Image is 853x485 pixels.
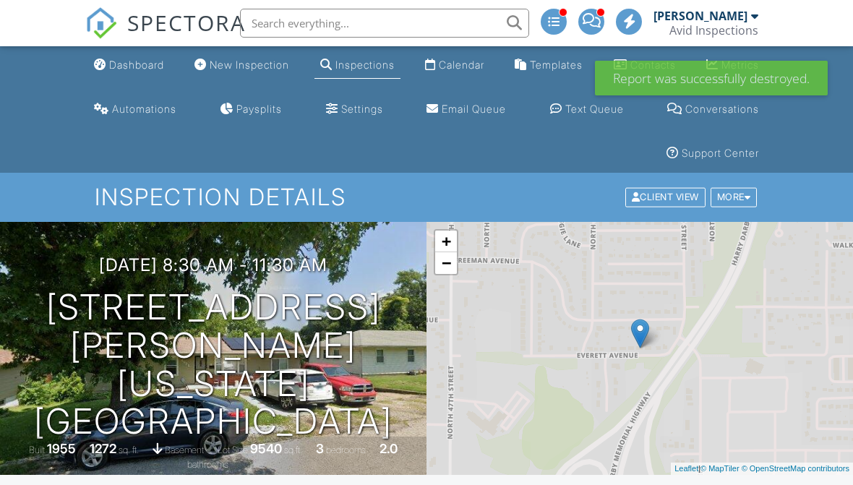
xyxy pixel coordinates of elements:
[284,445,302,455] span: sq.ft.
[625,188,706,207] div: Client View
[530,59,583,71] div: Templates
[674,464,698,473] a: Leaflet
[88,96,182,123] a: Automations (Advanced)
[669,23,758,38] div: Avid Inspections
[316,441,324,456] div: 3
[250,441,282,456] div: 9540
[119,445,139,455] span: sq. ft.
[95,184,758,210] h1: Inspection Details
[99,255,327,275] h3: [DATE] 8:30 am - 11:30 am
[341,103,383,115] div: Settings
[595,61,828,95] div: Report was successfully destroyed.
[435,252,457,274] a: Zoom out
[88,52,170,79] a: Dashboard
[127,7,246,38] span: SPECTORA
[23,288,403,441] h1: [STREET_ADDRESS][PERSON_NAME] [US_STATE][GEOGRAPHIC_DATA]
[682,147,759,159] div: Support Center
[509,52,588,79] a: Templates
[90,441,116,456] div: 1272
[47,441,76,456] div: 1955
[442,103,506,115] div: Email Queue
[419,52,490,79] a: Calendar
[565,103,624,115] div: Text Queue
[85,20,246,50] a: SPECTORA
[435,231,457,252] a: Zoom in
[439,59,484,71] div: Calendar
[624,191,709,202] a: Client View
[653,9,747,23] div: [PERSON_NAME]
[544,96,630,123] a: Text Queue
[236,103,282,115] div: Paysplits
[380,441,398,456] div: 2.0
[335,59,395,71] div: Inspections
[742,464,849,473] a: © OpenStreetMap contributors
[210,59,289,71] div: New Inspection
[240,9,529,38] input: Search everything...
[314,52,400,79] a: Inspections
[326,445,366,455] span: bedrooms
[320,96,389,123] a: Settings
[661,96,765,123] a: Conversations
[214,96,288,123] a: Paysplits
[700,464,740,473] a: © MapTiler
[29,445,45,455] span: Built
[661,140,765,167] a: Support Center
[165,445,204,455] span: basement
[685,103,759,115] div: Conversations
[187,459,228,470] span: bathrooms
[112,103,176,115] div: Automations
[218,445,248,455] span: Lot Size
[189,52,295,79] a: New Inspection
[85,7,117,39] img: The Best Home Inspection Software - Spectora
[421,96,512,123] a: Email Queue
[109,59,164,71] div: Dashboard
[671,463,853,475] div: |
[711,188,758,207] div: More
